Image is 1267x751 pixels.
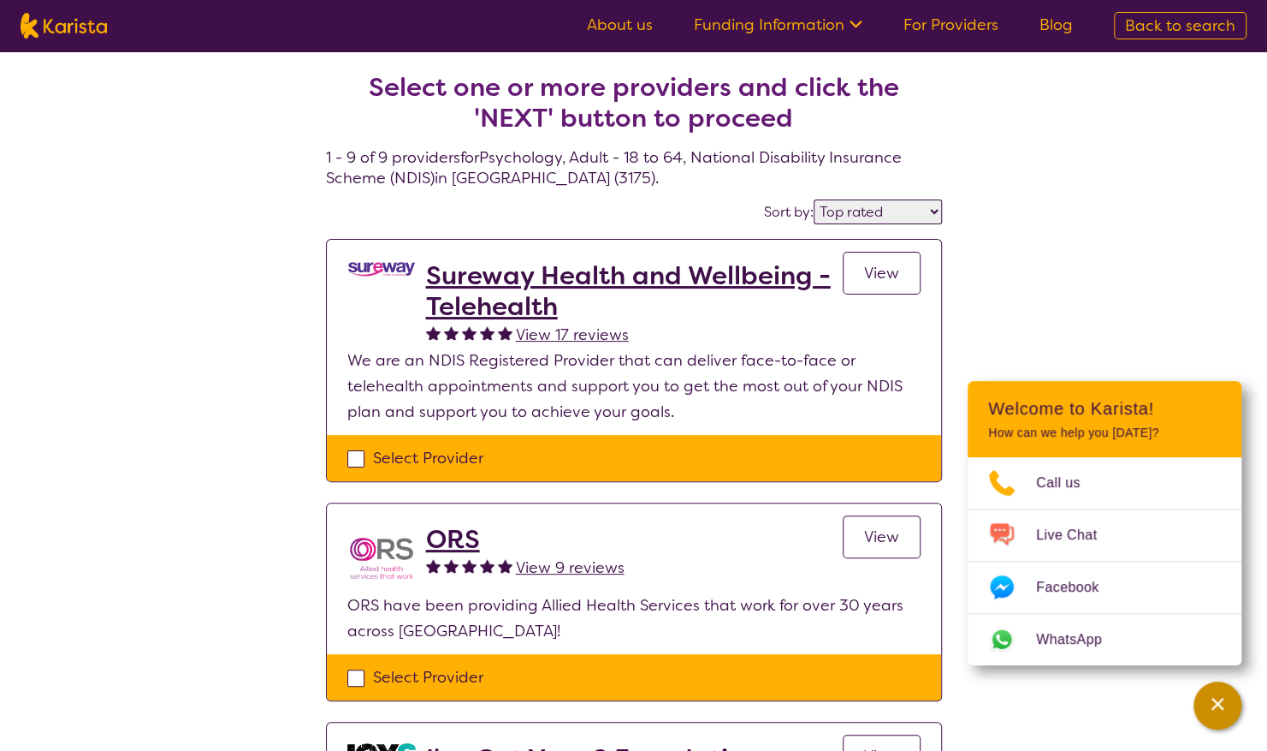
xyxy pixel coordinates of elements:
a: View [843,516,921,558]
a: Web link opens in a new tab. [968,614,1241,665]
span: Call us [1036,470,1101,496]
label: Sort by: [764,203,814,221]
img: fullstar [480,558,494,573]
span: Live Chat [1036,522,1117,548]
h2: Welcome to Karista! [988,398,1221,419]
a: ORS [426,524,625,555]
img: fullstar [462,558,477,573]
img: fullstar [480,325,494,340]
ul: Choose channel [968,457,1241,665]
p: We are an NDIS Registered Provider that can deliver face-to-face or telehealth appointments and s... [347,348,921,425]
h4: 1 - 9 of 9 providers for Psychology , Adult - 18 to 64 , National Disability Insurance Scheme (ND... [326,31,942,188]
img: fullstar [462,325,477,340]
img: fullstar [426,325,441,340]
span: View [864,263,899,283]
a: For Providers [903,15,998,35]
img: fullstar [444,325,459,340]
p: ORS have been providing Allied Health Services that work for over 30 years across [GEOGRAPHIC_DATA]! [347,593,921,644]
img: fullstar [426,558,441,573]
img: fullstar [498,325,512,340]
a: Back to search [1114,12,1246,39]
span: Facebook [1036,575,1119,600]
p: How can we help you [DATE]? [988,426,1221,440]
h2: Select one or more providers and click the 'NEXT' button to proceed [346,72,921,134]
span: WhatsApp [1036,627,1122,653]
span: View 17 reviews [516,325,629,345]
img: fullstar [498,558,512,573]
button: Channel Menu [1193,682,1241,730]
span: View [864,527,899,547]
a: Blog [1039,15,1073,35]
a: About us [587,15,653,35]
a: Funding Information [694,15,862,35]
a: View [843,252,921,295]
div: Channel Menu [968,381,1241,665]
img: nspbnteb0roocrxnmwip.png [347,524,416,593]
a: View 17 reviews [516,322,629,348]
img: Karista logo [21,13,107,39]
span: View 9 reviews [516,557,625,578]
a: View 9 reviews [516,555,625,581]
img: vgwqq8bzw4bddvbx0uac.png [347,260,416,278]
span: Back to search [1125,15,1235,36]
a: Sureway Health and Wellbeing - Telehealth [426,260,843,322]
img: fullstar [444,558,459,573]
